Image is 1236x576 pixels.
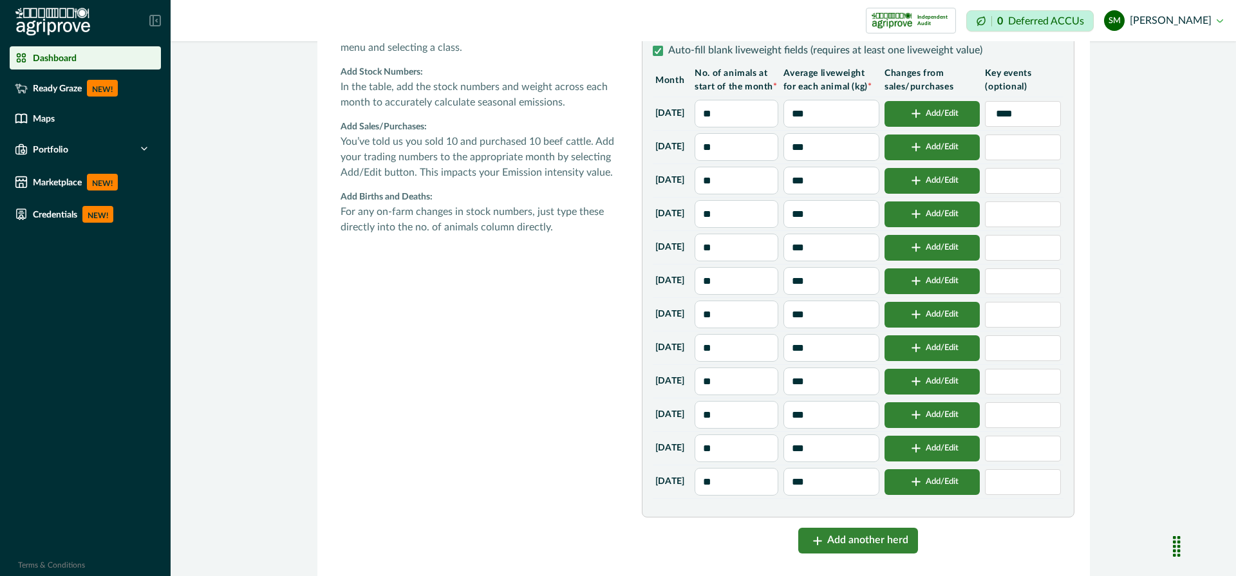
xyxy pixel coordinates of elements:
p: Month [655,74,689,88]
button: Add/Edit [885,268,980,294]
a: Dashboard [10,46,161,70]
p: NEW! [87,174,118,190]
p: [DATE] [655,107,684,120]
p: [DATE] [655,174,684,187]
button: Add/Edit [885,402,980,428]
p: NEW! [82,206,113,223]
button: Add/Edit [885,235,980,261]
p: Key events (optional) [985,67,1060,94]
p: [DATE] [655,207,684,221]
a: CredentialsNEW! [10,201,161,228]
p: [DATE] [655,274,684,288]
button: Add/Edit [885,436,980,461]
p: In the table, add the stock numbers and weight across each month to accurately calculate seasonal... [341,79,627,110]
img: certification logo [872,10,912,31]
button: Add/Edit [885,201,980,227]
button: Add/Edit [885,469,980,495]
p: [DATE] [655,408,684,422]
button: Add another herd [798,528,918,553]
p: [DATE] [655,341,684,355]
a: Terms & Conditions [18,561,85,569]
a: Ready GrazeNEW! [10,75,161,102]
button: certification logoIndependent Audit [866,8,956,33]
p: Ready Graze [33,83,82,93]
p: You’ve told us you sold 10 and purchased 10 beef cattle. Add your trading numbers to the appropri... [341,134,627,180]
p: Add Sales/Purchases: [341,120,627,134]
img: Logo [15,8,90,36]
p: Add Births and Deaths: [341,190,627,204]
p: 0 [997,16,1003,26]
button: Add/Edit [885,135,980,160]
p: Deferred ACCUs [1008,16,1084,26]
p: [DATE] [655,475,684,488]
p: Changes from sales/purchases [885,67,980,94]
a: MarketplaceNEW! [10,169,161,196]
p: Auto-fill blank liveweight fields (requires at least one liveweight value) [668,44,982,57]
a: Maps [10,107,161,130]
p: Add Stock Numbers: [341,66,627,79]
button: Add/Edit [885,168,980,194]
p: [DATE] [655,140,684,154]
p: Dashboard [33,53,77,63]
button: Add/Edit [885,369,980,395]
p: NEW! [87,80,118,97]
p: Marketplace [33,177,82,187]
p: No. of animals at start of the month [695,67,778,94]
p: [DATE] [655,375,684,388]
p: Credentials [33,209,77,219]
p: For any on-farm changes in stock numbers, just type these directly into the no. of animals column... [341,204,627,235]
p: Maps [33,113,55,124]
button: Add/Edit [885,302,980,328]
p: Portfolio [33,144,68,154]
p: Independent Audit [917,14,950,27]
button: Add/Edit [885,101,980,127]
p: [DATE] [655,308,684,321]
p: [DATE] [655,441,684,455]
iframe: Chat Widget [1172,514,1236,576]
button: Add/Edit [885,335,980,361]
div: Drag [1166,527,1187,566]
p: Average liveweight for each animal (kg) [783,67,879,94]
button: steve le moenic[PERSON_NAME] [1104,5,1223,36]
p: [DATE] [655,241,684,254]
